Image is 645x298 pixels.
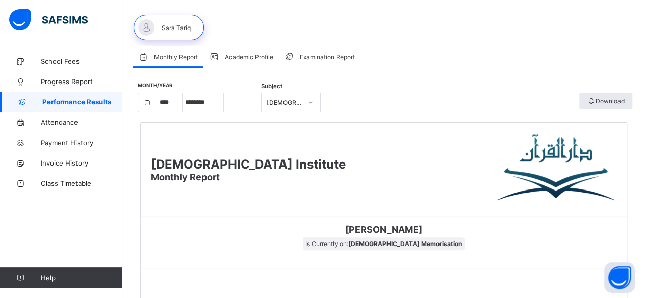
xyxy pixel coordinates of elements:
img: safsims [9,9,88,31]
span: Progress Report [41,77,122,86]
span: Attendance [41,118,122,126]
span: Monthly Report [154,53,198,61]
span: [DEMOGRAPHIC_DATA] Institute [151,157,346,172]
span: Examination Report [300,53,355,61]
span: Download [587,97,625,105]
span: Invoice History [41,159,122,167]
span: Performance Results [42,98,122,106]
div: [DEMOGRAPHIC_DATA] Memorisation [267,99,302,106]
span: [PERSON_NAME] [148,224,619,235]
img: Darul Quran Institute [497,133,616,204]
b: [DEMOGRAPHIC_DATA] Memorisation [348,240,462,248]
span: Class Timetable [41,179,122,187]
button: Open asap [604,262,635,293]
span: Is Currently on: [303,237,465,250]
span: School Fees [41,57,122,65]
span: Monthly Report [151,172,220,182]
span: Month/Year [138,82,173,88]
span: Help [41,274,122,282]
span: Subject [261,83,282,90]
span: Academic Profile [225,53,273,61]
span: Payment History [41,139,122,147]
